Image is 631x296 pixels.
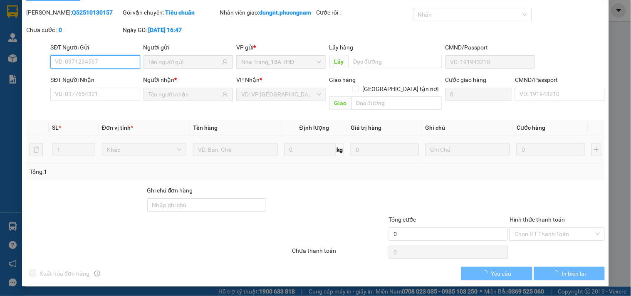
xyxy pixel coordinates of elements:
input: Dọc đường [351,96,442,110]
b: 0 [59,27,62,33]
div: Gói vận chuyển: [123,8,218,17]
span: Cước hàng [517,124,545,131]
button: Yêu cầu [461,267,532,280]
span: SL [52,124,59,131]
span: Đơn vị tính [102,124,133,131]
input: 0 [517,143,585,156]
div: Nhân viên giao: [220,8,314,17]
img: logo.jpg [90,10,110,30]
label: Hình thức thanh toán [510,216,565,223]
label: Cước giao hàng [445,76,487,83]
b: Phương Nam Express [10,54,46,107]
div: SĐT Người Nhận [50,75,140,84]
input: Tên người nhận [148,90,220,99]
span: Tên hàng [193,124,218,131]
div: VP gửi [236,43,326,52]
span: kg [336,143,344,156]
span: loading [482,270,491,276]
input: VD: Bàn, Ghế [193,143,277,156]
span: Xuất hóa đơn hàng [36,269,93,278]
b: Gửi khách hàng [51,12,82,51]
span: Giao hàng [329,76,356,83]
div: [PERSON_NAME]: [26,8,121,17]
th: Ghi chú [422,120,513,136]
button: delete [30,143,43,156]
input: Dọc đường [349,55,442,68]
b: Q52510130157 [72,9,113,16]
span: VP Nhận [236,76,260,83]
span: Nha Trang_18A THĐ [241,56,321,68]
div: Chưa cước : [26,25,121,35]
span: loading [553,270,562,276]
input: VD: 191943210 [445,55,535,69]
label: Ghi chú đơn hàng [147,187,193,194]
li: (c) 2017 [70,39,114,50]
span: Giao [329,96,351,110]
button: In biên lai [534,267,605,280]
div: CMND/Passport [445,43,535,52]
div: Người nhận [144,75,233,84]
div: Ngày GD: [123,25,218,35]
span: user [222,91,228,97]
button: plus [591,143,601,156]
b: [DATE] 16:47 [148,27,182,33]
span: Khác [107,143,181,156]
input: Cước giao hàng [445,88,512,101]
span: Định lượng [299,124,329,131]
div: Tổng: 1 [30,167,244,176]
span: [GEOGRAPHIC_DATA] tận nơi [359,84,442,94]
div: SĐT Người Gửi [50,43,140,52]
div: CMND/Passport [515,75,604,84]
div: Chưa thanh toán [291,246,388,261]
b: [DOMAIN_NAME] [70,32,114,38]
b: dungnt.phuongnam [259,9,311,16]
span: Giá trị hàng [351,124,381,131]
div: Người gửi [144,43,233,52]
span: Lấy hàng [329,44,354,51]
span: user [222,59,228,65]
span: Tổng cước [389,216,416,223]
input: Tên người gửi [148,57,220,67]
input: Ghi chú đơn hàng [147,198,267,212]
span: Yêu cầu [491,269,512,278]
input: Ghi Chú [426,143,510,156]
input: 0 [351,143,419,156]
span: Lấy [329,55,349,68]
span: info-circle [94,271,100,276]
b: Tiêu chuẩn [166,9,195,16]
div: Cước rồi : [316,8,411,17]
span: In biên lai [562,269,586,278]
